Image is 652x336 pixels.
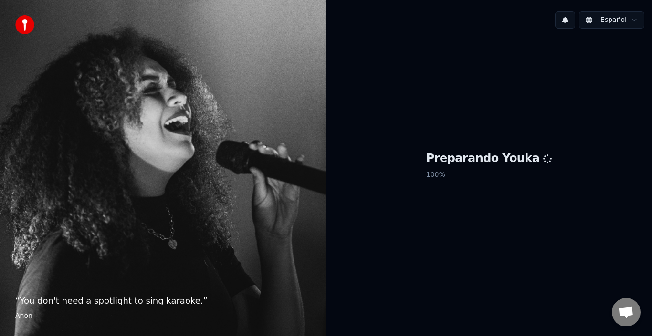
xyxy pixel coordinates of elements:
img: youka [15,15,34,34]
h1: Preparando Youka [426,151,552,166]
footer: Anon [15,311,311,321]
div: Chat abierto [612,298,641,326]
p: “ You don't need a spotlight to sing karaoke. ” [15,294,311,307]
p: 100 % [426,166,552,183]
